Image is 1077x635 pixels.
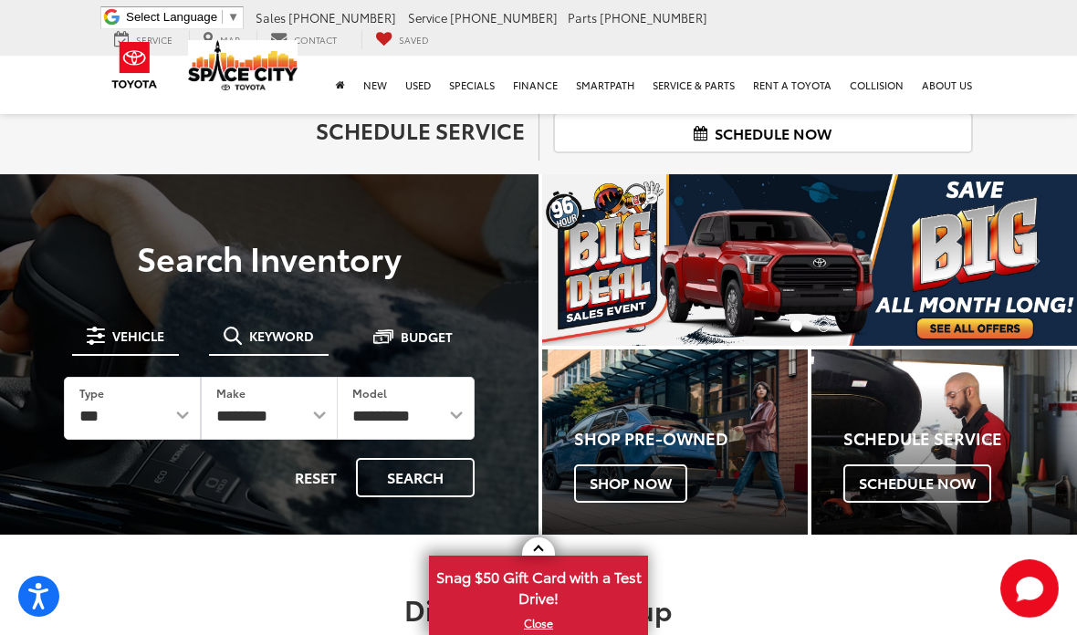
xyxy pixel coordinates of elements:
button: Click to view next picture. [997,211,1077,308]
a: Shop Pre-Owned Shop Now [542,349,808,536]
a: SmartPath [567,56,643,114]
span: ​ [222,10,223,24]
span: [PHONE_NUMBER] [450,9,558,26]
a: Specials [440,56,504,114]
span: Service [408,9,447,26]
a: Schedule Service Schedule Now [811,349,1077,536]
a: About Us [913,56,981,114]
svg: Start Chat [1000,559,1059,618]
h2: Schedule Service [104,118,525,141]
span: Keyword [249,329,314,342]
li: Go to slide number 1. [790,320,802,332]
h2: Discover Our Lineup [110,594,967,624]
div: Toyota [542,349,808,536]
span: Snag $50 Gift Card with a Test Drive! [431,557,646,613]
a: Service & Parts [643,56,744,114]
span: Budget [401,330,453,343]
button: Toggle Chat Window [1000,559,1059,618]
span: Sales [256,9,286,26]
h3: Search Inventory [38,239,500,276]
span: Select Language [126,10,217,24]
span: Contact [294,33,337,47]
a: Service [100,30,186,49]
a: My Saved Vehicles [361,30,443,49]
div: carousel slide number 1 of 2 [542,174,1077,345]
span: Shop Now [574,464,687,503]
span: ▼ [227,10,239,24]
span: [PHONE_NUMBER] [600,9,707,26]
span: Parts [568,9,597,26]
a: Rent a Toyota [744,56,841,114]
a: Select Language​ [126,10,239,24]
section: Carousel section with vehicle pictures - may contain disclaimers. [542,174,1077,345]
span: Schedule Now [843,464,991,503]
a: Finance [504,56,567,114]
span: Service [136,33,173,47]
span: Saved [399,33,429,47]
a: Schedule Now [553,112,973,153]
li: Go to slide number 2. [818,320,830,332]
span: [PHONE_NUMBER] [288,9,396,26]
a: Contact [256,30,350,49]
button: Click to view previous picture. [542,211,622,308]
img: Space City Toyota [188,40,298,90]
img: Big Deal Sales Event [542,174,1077,345]
label: Model [352,385,387,401]
a: New [354,56,396,114]
span: Map [220,33,240,47]
a: Collision [841,56,913,114]
button: Reset [279,458,352,497]
img: Toyota [100,36,169,95]
a: Used [396,56,440,114]
div: Toyota [811,349,1077,536]
a: Map [189,30,254,49]
h4: Shop Pre-Owned [574,430,808,448]
a: Home [327,56,354,114]
span: Vehicle [112,329,164,342]
label: Make [216,385,246,401]
label: Type [79,385,104,401]
h4: Schedule Service [843,430,1077,448]
button: Search [356,458,475,497]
